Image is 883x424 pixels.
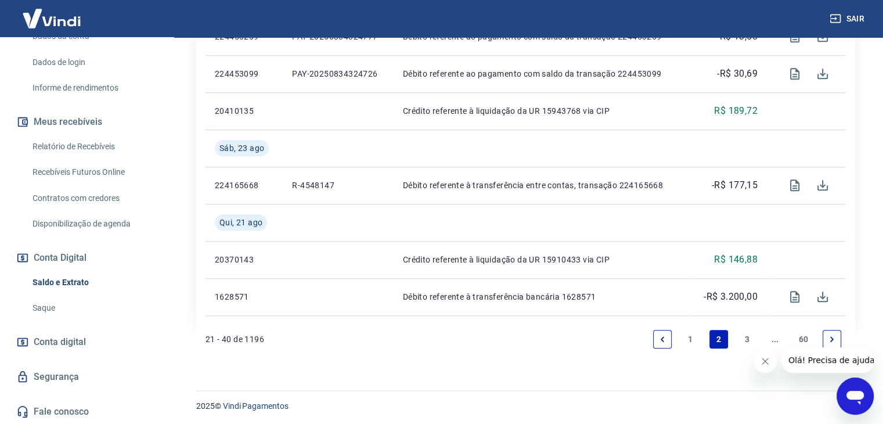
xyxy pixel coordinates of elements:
a: Next page [823,330,841,348]
a: Saldo e Extrato [28,271,160,294]
a: Jump forward [766,330,784,348]
p: R-4548147 [292,179,384,191]
a: Page 3 [738,330,756,348]
span: Olá! Precisa de ajuda? [7,8,98,17]
iframe: Mensagem da empresa [781,347,874,373]
p: Débito referente à transferência bancária 1628571 [403,291,681,303]
p: -R$ 3.200,00 [704,290,758,304]
p: 224165668 [215,179,273,191]
p: PAY-20250834324726 [292,68,384,80]
a: Previous page [653,330,672,348]
a: Page 1 [682,330,700,348]
a: Page 60 [794,330,813,348]
p: Crédito referente à liquidação da UR 15943768 via CIP [403,105,681,117]
p: 1628571 [215,291,273,303]
p: 20370143 [215,254,273,265]
span: Visualizar [781,60,809,88]
a: Contratos com credores [28,186,160,210]
ul: Pagination [648,325,846,353]
p: Crédito referente à liquidação da UR 15910433 via CIP [403,254,681,265]
a: Informe de rendimentos [28,76,160,100]
a: Disponibilização de agenda [28,212,160,236]
a: Page 2 is your current page [709,330,728,348]
p: Débito referente à transferência entre contas, transação 224165668 [403,179,681,191]
img: Vindi [14,1,89,36]
span: Conta digital [34,334,86,350]
button: Conta Digital [14,245,160,271]
a: Segurança [14,364,160,390]
p: 224453099 [215,68,273,80]
p: -R$ 30,69 [717,67,758,81]
p: R$ 189,72 [714,104,758,118]
p: -R$ 177,15 [712,178,758,192]
a: Recebíveis Futuros Online [28,160,160,184]
span: Visualizar [781,171,809,199]
p: 21 - 40 de 1196 [206,333,264,345]
a: Vindi Pagamentos [223,401,289,411]
span: Download [809,60,837,88]
p: 20410135 [215,105,273,117]
a: Relatório de Recebíveis [28,135,160,159]
span: Visualizar [781,283,809,311]
a: Saque [28,296,160,320]
iframe: Botão para abrir a janela de mensagens [837,378,874,415]
p: R$ 146,88 [714,253,758,267]
p: Débito referente ao pagamento com saldo da transação 224453099 [403,68,681,80]
a: Dados de login [28,51,160,74]
span: Sáb, 23 ago [219,142,264,154]
button: Sair [827,8,869,30]
button: Meus recebíveis [14,109,160,135]
span: Download [809,283,837,311]
iframe: Fechar mensagem [754,350,777,373]
a: Conta digital [14,329,160,355]
span: Download [809,171,837,199]
span: Qui, 21 ago [219,217,262,228]
p: 2025 © [196,400,855,412]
